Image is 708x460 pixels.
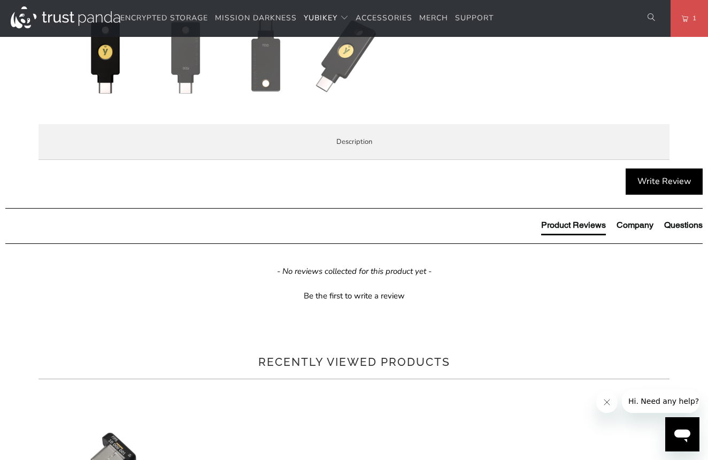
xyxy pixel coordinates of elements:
[309,19,383,94] img: Security Key C (NFC) by Yubico - Trust Panda
[304,13,337,23] span: YubiKey
[419,6,448,31] a: Merch
[120,13,208,23] span: Encrypted Storage
[356,6,412,31] a: Accessories
[39,124,669,160] label: Description
[541,219,703,241] div: Reviews Tabs
[304,290,405,302] div: Be the first to write a review
[11,6,120,28] img: Trust Panda Australia
[455,13,494,23] span: Support
[622,389,699,413] iframe: Message from company
[39,354,669,371] h2: Recently viewed products
[120,6,208,31] a: Encrypted Storage
[688,12,697,24] span: 1
[148,19,223,94] img: Security Key C (NFC) by Yubico - Trust Panda
[455,6,494,31] a: Support
[5,288,703,302] div: Be the first to write a review
[304,6,349,31] summary: YubiKey
[665,417,699,451] iframe: Button to launch messaging window
[419,13,448,23] span: Merch
[626,168,703,195] div: Write Review
[215,13,297,23] span: Mission Darkness
[215,6,297,31] a: Mission Darkness
[596,392,618,413] iframe: Close message
[541,219,606,231] div: Product Reviews
[617,219,653,231] div: Company
[120,6,494,31] nav: Translation missing: en.navigation.header.main_nav
[356,13,412,23] span: Accessories
[68,19,143,94] img: Security Key C (NFC) by Yubico - Trust Panda
[228,19,303,94] img: Security Key C (NFC) by Yubico - Trust Panda
[664,219,703,231] div: Questions
[277,266,432,277] em: - No reviews collected for this product yet -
